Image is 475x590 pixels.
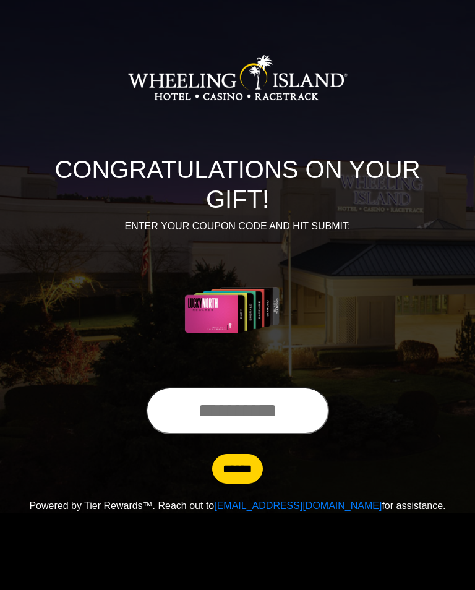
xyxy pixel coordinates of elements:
[127,16,348,140] img: Logo
[24,155,451,214] h1: CONGRATULATIONS ON YOUR GIFT!
[29,500,445,511] span: Powered by Tier Rewards™. Reach out to for assistance.
[24,219,451,234] p: ENTER YOUR COUPON CODE AND HIT SUBMIT:
[155,249,320,372] img: Center Image
[214,500,382,511] a: [EMAIL_ADDRESS][DOMAIN_NAME]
